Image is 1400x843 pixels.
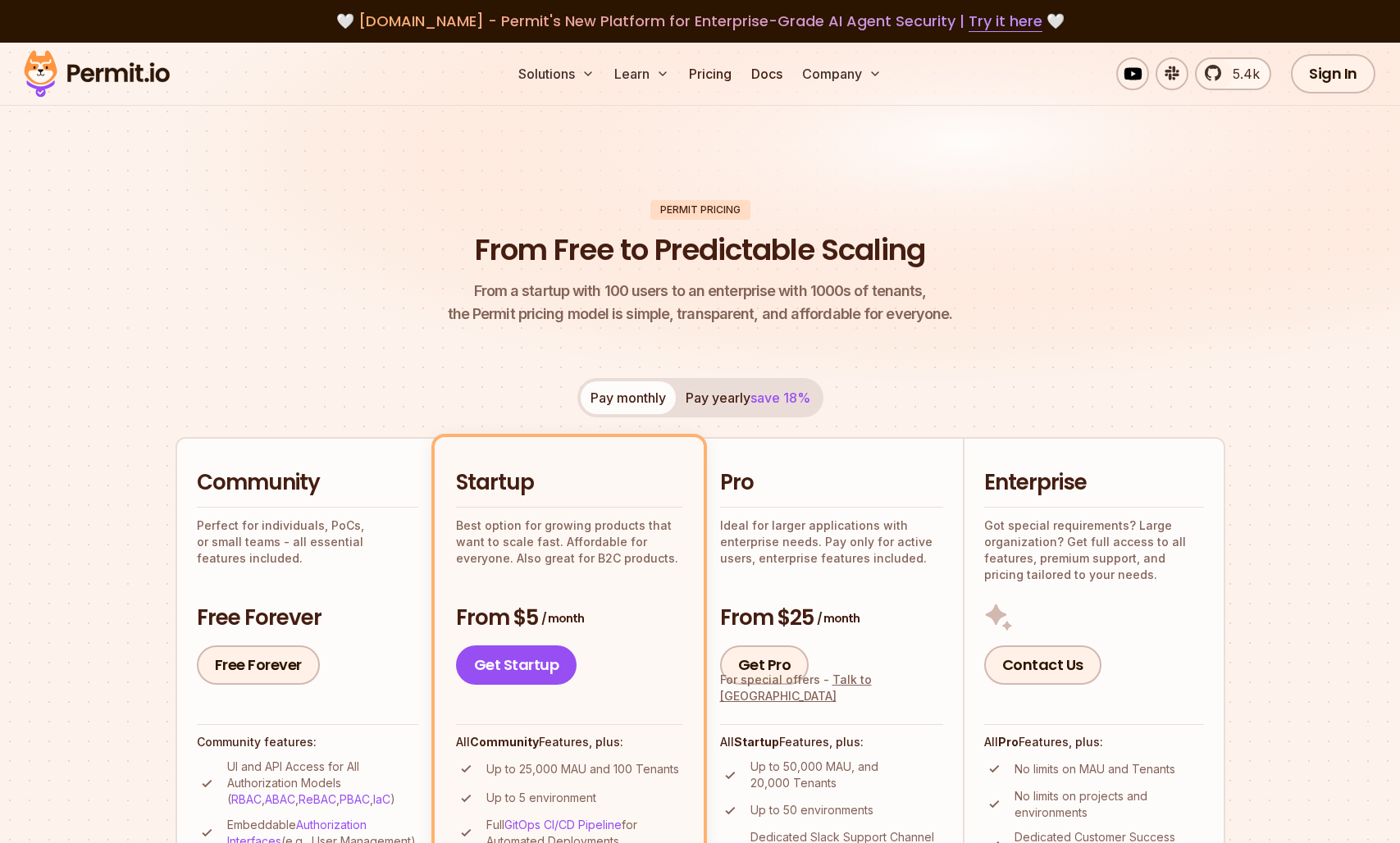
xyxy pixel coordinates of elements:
[1195,57,1271,90] a: 5.4k
[456,645,577,685] a: Get Startup
[486,790,596,806] p: Up to 5 environment
[984,468,1204,498] h2: Enterprise
[197,468,418,498] h2: Community
[1223,64,1260,84] span: 5.4k
[984,734,1204,750] h4: All Features, plus:
[720,672,943,704] div: For special offers -
[984,645,1101,685] a: Contact Us
[504,818,622,832] a: GitOps CI/CD Pipeline
[265,792,295,806] a: ABAC
[720,734,943,750] h4: All Features, plus:
[1291,54,1375,93] a: Sign In
[373,792,390,806] a: IaC
[340,792,370,806] a: PBAC
[650,200,750,220] div: Permit Pricing
[682,57,738,90] a: Pricing
[720,604,943,633] h3: From $25
[358,11,1042,31] span: [DOMAIN_NAME] - Permit's New Platform for Enterprise-Grade AI Agent Security |
[720,645,809,685] a: Get Pro
[456,517,682,567] p: Best option for growing products that want to scale fast. Affordable for everyone. Also great for...
[720,468,943,498] h2: Pro
[676,381,820,414] button: Pay yearlysave 18%
[448,280,953,303] span: From a startup with 100 users to an enterprise with 1000s of tenants,
[197,517,418,567] p: Perfect for individuals, PoCs, or small teams - all essential features included.
[39,10,1361,33] div: 🤍 🤍
[197,734,418,750] h4: Community features:
[541,610,584,627] span: / month
[998,735,1019,749] strong: Pro
[470,735,539,749] strong: Community
[475,230,925,271] h1: From Free to Predictable Scaling
[486,761,679,777] p: Up to 25,000 MAU and 100 Tenants
[512,57,601,90] button: Solutions
[796,57,888,90] button: Company
[448,280,953,326] p: the Permit pricing model is simple, transparent, and affordable for everyone.
[197,604,418,633] h3: Free Forever
[969,11,1042,32] a: Try it here
[197,645,320,685] a: Free Forever
[456,468,682,498] h2: Startup
[1015,761,1175,777] p: No limits on MAU and Tenants
[817,610,860,627] span: / month
[16,46,177,102] img: Permit logo
[456,604,682,633] h3: From $5
[227,759,418,808] p: UI and API Access for All Authorization Models ( , , , , )
[456,734,682,750] h4: All Features, plus:
[750,802,873,818] p: Up to 50 environments
[984,517,1204,583] p: Got special requirements? Large organization? Get full access to all features, premium support, a...
[734,735,779,749] strong: Startup
[750,390,810,406] span: save 18%
[231,792,262,806] a: RBAC
[299,792,336,806] a: ReBAC
[720,517,943,567] p: Ideal for larger applications with enterprise needs. Pay only for active users, enterprise featur...
[1015,788,1204,821] p: No limits on projects and environments
[750,759,943,791] p: Up to 50,000 MAU, and 20,000 Tenants
[745,57,789,90] a: Docs
[608,57,676,90] button: Learn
